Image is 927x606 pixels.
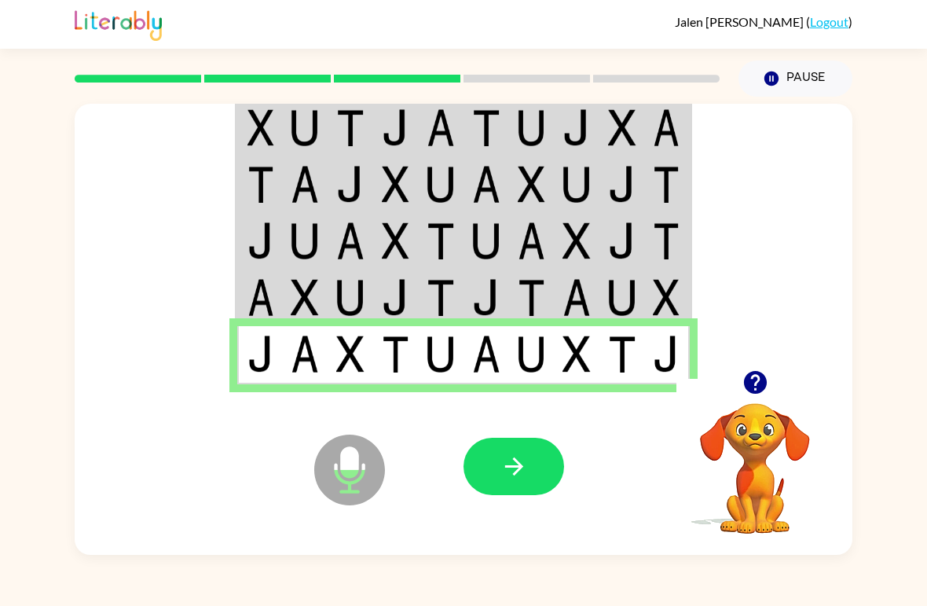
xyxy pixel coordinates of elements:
img: t [608,336,636,373]
img: x [291,279,319,316]
img: u [518,336,546,373]
img: a [247,279,274,316]
img: x [562,222,591,259]
img: Literably [75,6,162,41]
img: x [382,222,410,259]
img: a [472,166,500,203]
img: j [472,279,500,316]
img: x [247,109,274,146]
img: u [427,166,455,203]
img: u [291,222,319,259]
img: a [291,166,319,203]
img: j [382,109,410,146]
img: j [608,222,636,259]
img: x [562,336,591,373]
img: j [653,336,680,373]
img: t [427,222,455,259]
button: Pause [738,61,852,97]
img: j [562,109,591,146]
img: a [562,279,591,316]
img: t [382,336,410,373]
span: Jalen [PERSON_NAME] [675,14,806,29]
img: t [427,279,455,316]
video: Your browser must support playing .mp4 files to use Literably. Please try using another browser. [676,379,834,536]
img: u [336,279,365,316]
img: t [247,166,274,203]
img: a [336,222,365,259]
img: j [608,166,636,203]
img: u [472,222,500,259]
img: t [336,109,365,146]
img: x [518,166,546,203]
img: u [427,336,455,373]
img: t [653,166,680,203]
img: u [518,109,546,146]
img: a [518,222,546,259]
img: t [472,109,500,146]
img: t [653,222,680,259]
img: u [291,109,319,146]
img: x [336,336,365,373]
img: x [653,279,680,316]
img: j [247,222,274,259]
img: u [562,166,591,203]
img: a [653,109,680,146]
img: x [608,109,636,146]
a: Logout [810,14,848,29]
img: a [472,336,500,373]
img: j [247,336,274,373]
img: x [382,166,410,203]
img: a [291,336,319,373]
img: u [608,279,636,316]
div: ( ) [675,14,852,29]
img: j [382,279,410,316]
img: a [427,109,455,146]
img: j [336,166,365,203]
img: t [518,279,546,316]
